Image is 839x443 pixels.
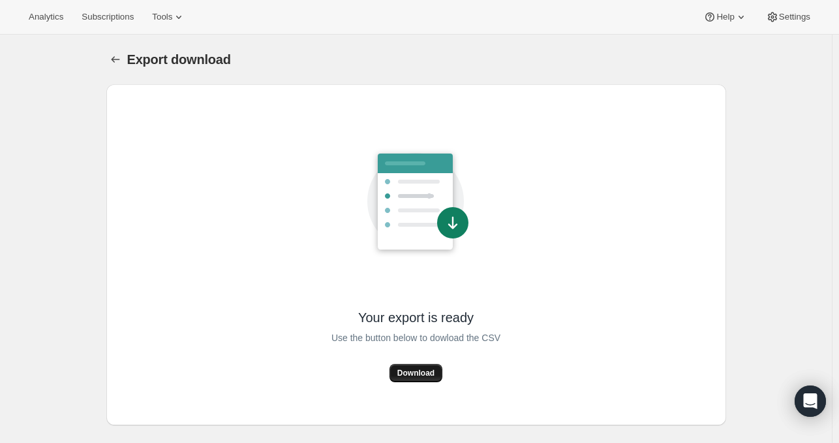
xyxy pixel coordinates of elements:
[795,386,826,417] div: Open Intercom Messenger
[21,8,71,26] button: Analytics
[106,50,125,69] button: Export download
[716,12,734,22] span: Help
[758,8,818,26] button: Settings
[74,8,142,26] button: Subscriptions
[29,12,63,22] span: Analytics
[82,12,134,22] span: Subscriptions
[779,12,810,22] span: Settings
[358,309,474,326] span: Your export is ready
[389,364,442,382] button: Download
[695,8,755,26] button: Help
[127,52,231,67] span: Export download
[144,8,193,26] button: Tools
[397,368,435,378] span: Download
[331,330,500,346] span: Use the button below to dowload the CSV
[152,12,172,22] span: Tools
